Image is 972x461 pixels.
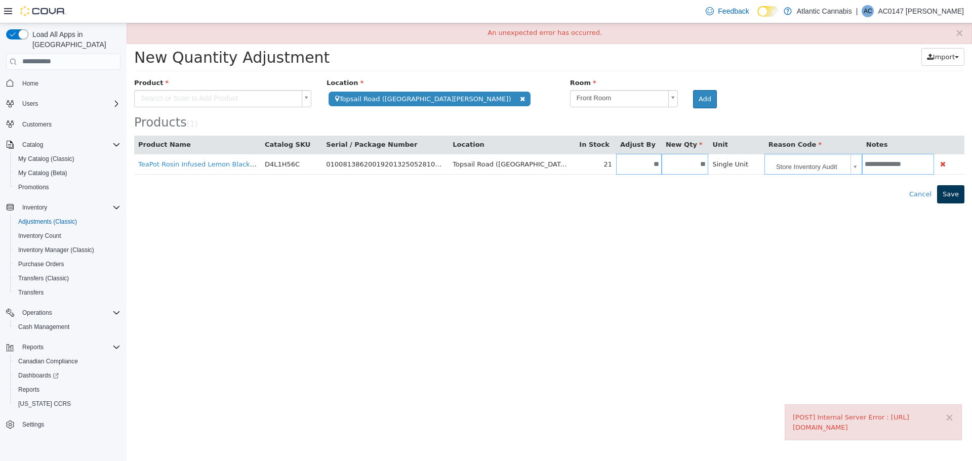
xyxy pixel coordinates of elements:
span: Users [22,100,38,108]
span: 1 [63,96,68,105]
a: Customers [18,118,56,131]
button: Location [326,116,359,127]
button: Purchase Orders [10,257,125,271]
span: Inventory [22,203,47,212]
input: Dark Mode [757,6,779,17]
a: Adjustments (Classic) [14,216,81,228]
button: Inventory Count [10,229,125,243]
span: Inventory Manager (Classic) [14,244,120,256]
a: Search or Scan to Add Product [8,67,185,84]
span: Reports [14,384,120,396]
button: [US_STATE] CCRS [10,397,125,411]
button: Transfers [10,285,125,300]
span: Reports [22,343,44,351]
span: Operations [22,309,52,317]
span: My Catalog (Beta) [18,169,67,177]
td: 21 [449,131,490,151]
a: Store Inventory Audit [640,132,733,151]
span: New Quantity Adjustment [8,25,203,43]
button: My Catalog (Beta) [10,166,125,180]
button: Catalog [2,138,125,152]
a: [US_STATE] CCRS [14,398,75,410]
button: Reports [2,340,125,354]
nav: Complex example [6,72,120,458]
span: Products [8,92,60,106]
button: My Catalog (Classic) [10,152,125,166]
a: My Catalog (Beta) [14,167,71,179]
button: Adjustments (Classic) [10,215,125,229]
span: Reason Code [642,117,695,125]
span: Cash Management [14,321,120,333]
span: My Catalog (Classic) [18,155,74,163]
button: × [828,5,837,15]
button: Cash Management [10,320,125,334]
small: ( ) [60,96,71,105]
span: Cash Management [18,323,69,331]
button: Delete Product [812,135,821,147]
p: Atlantic Cannabis [797,5,852,17]
span: My Catalog (Beta) [14,167,120,179]
button: Customers [2,117,125,132]
span: Home [18,77,120,90]
span: Customers [18,118,120,131]
button: Operations [2,306,125,320]
span: Search or Scan to Add Product [8,67,171,83]
button: Home [2,76,125,91]
span: Promotions [14,181,120,193]
a: Dashboards [14,369,63,382]
span: Washington CCRS [14,398,120,410]
td: 01008138620019201325052810PPS00006782 [195,131,322,151]
button: Unit [586,116,603,127]
button: Catalog [18,139,47,151]
span: Inventory Manager (Classic) [18,246,94,254]
span: Reports [18,386,39,394]
span: Adjustments (Classic) [14,216,120,228]
a: Inventory Count [14,230,65,242]
span: Inventory Count [14,230,120,242]
button: Settings [2,417,125,432]
button: Inventory [2,200,125,215]
a: Settings [18,418,48,431]
span: Topsail Road ([GEOGRAPHIC_DATA][PERSON_NAME]) (Front Room) [326,137,543,145]
a: Transfers (Classic) [14,272,73,284]
a: Purchase Orders [14,258,68,270]
span: AC [864,5,872,17]
span: Room [443,56,470,63]
div: AC0147 Cantwell Holly [862,5,874,17]
span: Adjustments (Classic) [18,218,77,226]
button: Adjust By [494,116,531,127]
button: Inventory [18,201,51,214]
button: In Stock [453,116,484,127]
span: Dashboards [18,371,59,380]
button: Canadian Compliance [10,354,125,368]
a: Promotions [14,181,53,193]
span: Catalog [22,141,43,149]
span: Canadian Compliance [18,357,78,365]
button: Import [795,25,838,43]
span: New Qty [539,117,576,125]
span: Inventory [18,201,120,214]
a: Inventory Manager (Classic) [14,244,98,256]
td: D4L1H56C [134,131,195,151]
span: Settings [18,418,120,431]
span: Reports [18,341,120,353]
span: Inventory Count [18,232,61,240]
a: Canadian Compliance [14,355,82,367]
button: Users [18,98,42,110]
button: Reports [18,341,48,353]
button: Reports [10,383,125,397]
span: Dashboards [14,369,120,382]
span: Users [18,98,120,110]
a: My Catalog (Classic) [14,153,78,165]
span: Store Inventory Audit [640,132,720,152]
a: TeaPot Rosin Infused Lemon Black Tea - 355ml [12,137,164,145]
a: Reports [14,384,44,396]
button: Save [811,162,838,180]
span: Catalog [18,139,120,151]
span: Load All Apps in [GEOGRAPHIC_DATA] [28,29,120,50]
span: Location [200,56,237,63]
span: Purchase Orders [18,260,64,268]
button: × [818,389,827,400]
span: Feedback [718,6,749,16]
